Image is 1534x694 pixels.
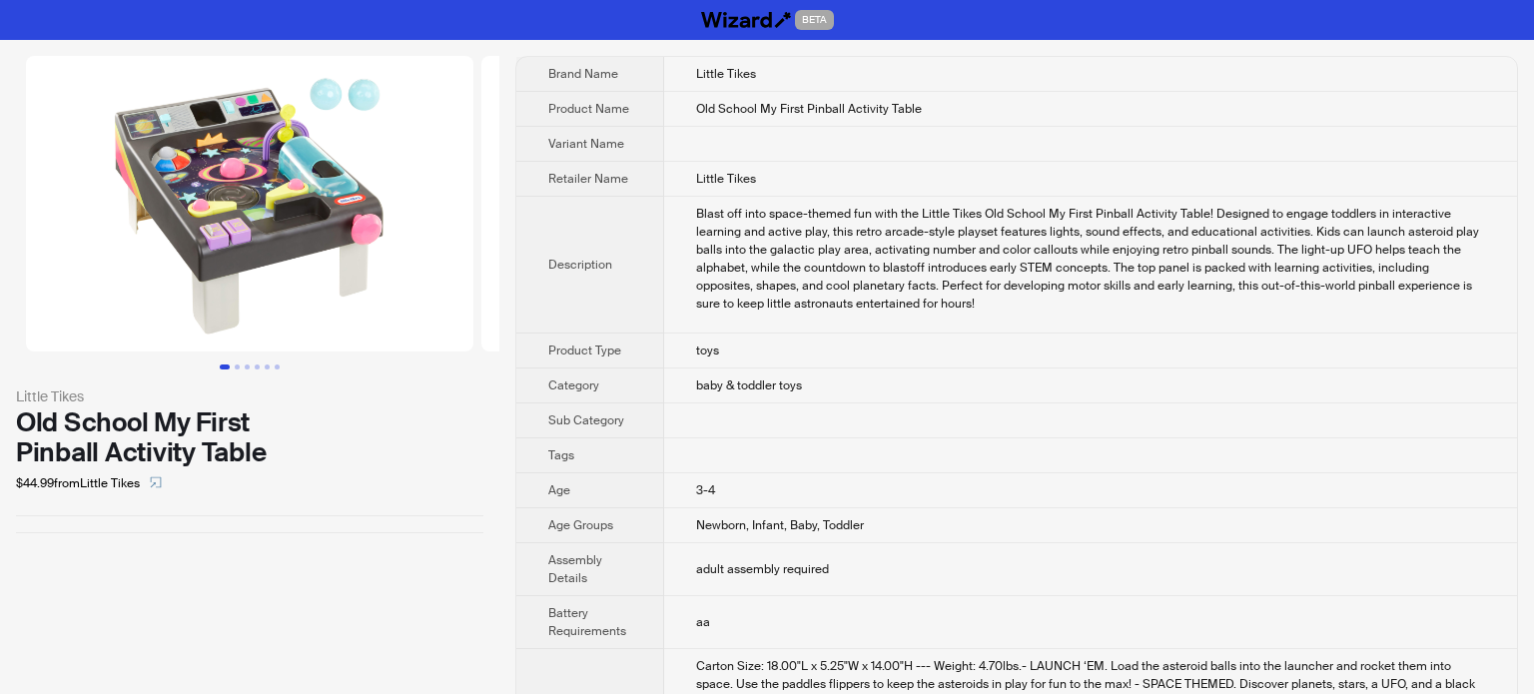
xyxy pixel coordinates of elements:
span: 3-4 [696,482,715,498]
button: Go to slide 3 [245,364,250,369]
span: baby & toddler toys [696,377,802,393]
span: Product Name [548,101,629,117]
button: Go to slide 2 [235,364,240,369]
span: Newborn, Infant, Baby, Toddler [696,517,864,533]
img: Old School My First Pinball Activity Table image 2 [481,56,929,351]
span: Age Groups [548,517,613,533]
span: Battery Requirements [548,605,626,639]
button: Go to slide 6 [275,364,280,369]
span: Product Type [548,343,621,358]
span: toys [696,343,719,358]
img: Old School My First Pinball Activity Table image 1 [26,56,473,351]
span: Variant Name [548,136,624,152]
span: Category [548,377,599,393]
span: Little Tikes [696,171,756,187]
div: $44.99 from Little Tikes [16,467,483,499]
button: Go to slide 4 [255,364,260,369]
span: BETA [795,10,834,30]
span: Sub Category [548,412,624,428]
button: Go to slide 5 [265,364,270,369]
span: Assembly Details [548,552,602,586]
div: Old School My First Pinball Activity Table [16,407,483,467]
span: Tags [548,447,574,463]
button: Go to slide 1 [220,364,230,369]
span: Age [548,482,570,498]
span: adult assembly required [696,561,829,577]
span: Brand Name [548,66,618,82]
span: Little Tikes [696,66,756,82]
span: Description [548,257,612,273]
span: Retailer Name [548,171,628,187]
span: select [150,476,162,488]
span: aa [696,614,710,630]
span: Old School My First Pinball Activity Table [696,101,922,117]
div: Little Tikes [16,385,483,407]
div: Blast off into space-themed fun with the Little Tikes Old School My First Pinball Activity Table!... [696,205,1485,313]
